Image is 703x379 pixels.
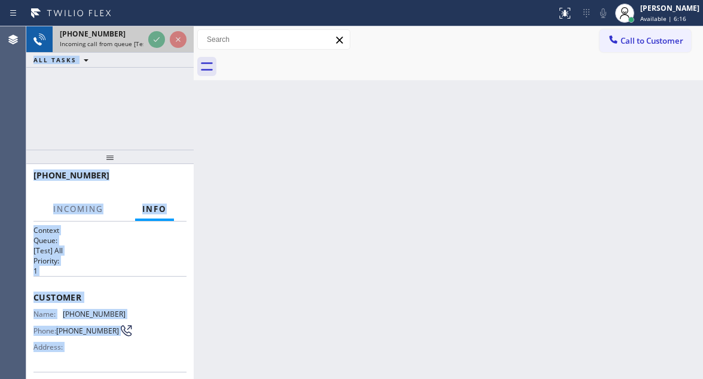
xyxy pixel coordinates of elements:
[56,326,119,335] span: [PHONE_NUMBER]
[640,14,686,23] span: Available | 6:16
[33,225,187,235] h1: Context
[46,198,111,221] button: Incoming
[63,310,126,319] span: [PHONE_NUMBER]
[26,53,100,67] button: ALL TASKS
[198,30,350,49] input: Search
[135,198,174,221] button: Info
[595,5,612,22] button: Mute
[33,235,187,245] h2: Queue:
[600,29,691,52] button: Call to Customer
[60,40,159,48] span: Incoming call from queue [Test] All
[33,266,187,276] p: 1
[33,56,77,64] span: ALL TASKS
[33,310,63,319] span: Name:
[33,326,56,335] span: Phone:
[33,292,187,303] span: Customer
[33,245,187,256] p: [Test] All
[640,3,699,13] div: [PERSON_NAME]
[60,29,126,39] span: [PHONE_NUMBER]
[148,31,165,48] button: Accept
[142,204,167,214] span: Info
[33,169,109,181] span: [PHONE_NUMBER]
[33,256,187,266] h2: Priority:
[33,342,65,351] span: Address:
[170,31,187,48] button: Reject
[621,35,683,46] span: Call to Customer
[53,204,103,214] span: Incoming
